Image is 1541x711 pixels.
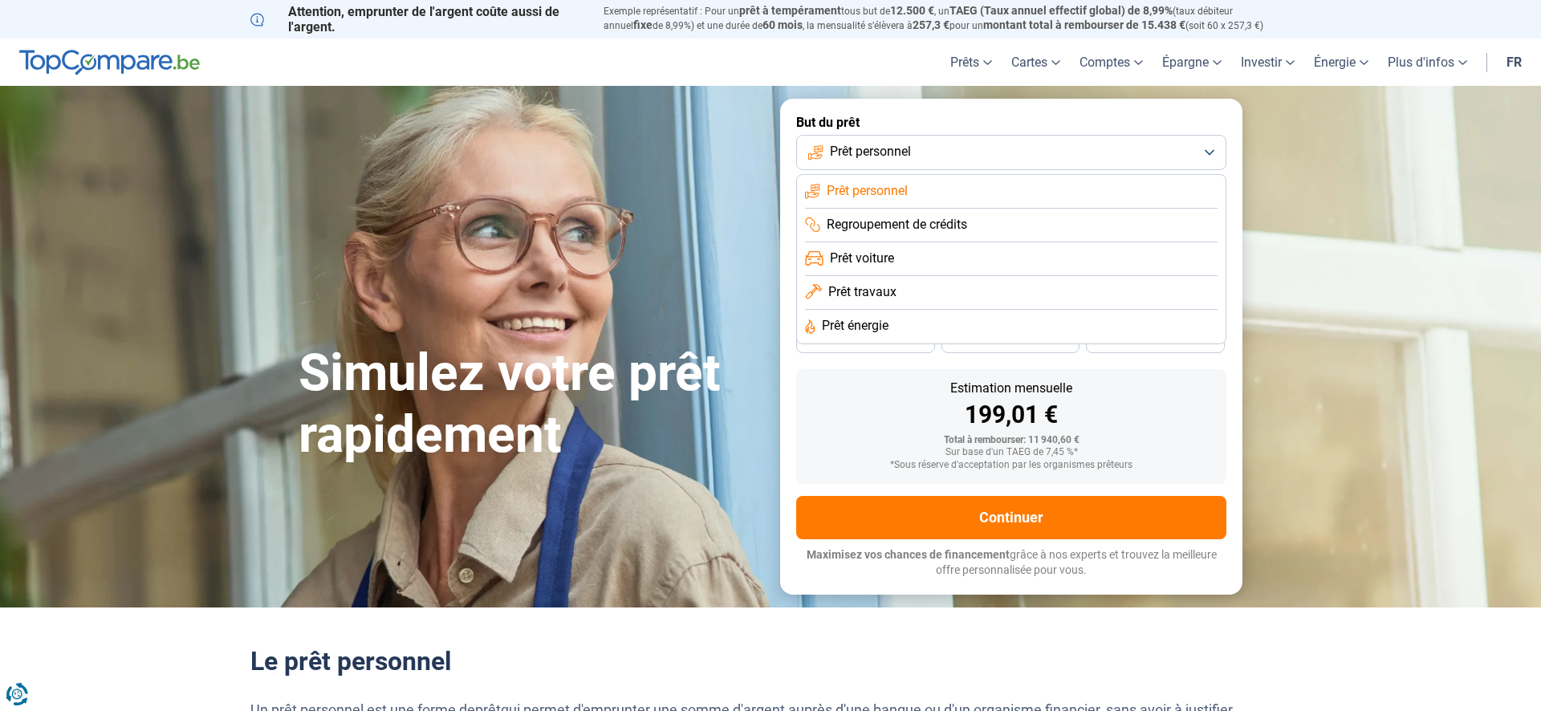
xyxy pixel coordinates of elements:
a: Énergie [1304,39,1378,86]
span: 36 mois [848,336,883,346]
a: Investir [1231,39,1304,86]
span: Prêt énergie [822,317,888,335]
span: 30 mois [993,336,1028,346]
label: But du prêt [796,115,1226,130]
span: Prêt travaux [828,283,897,301]
p: grâce à nos experts et trouvez la meilleure offre personnalisée pour vous. [796,547,1226,579]
span: 60 mois [762,18,803,31]
a: Comptes [1070,39,1153,86]
span: montant total à rembourser de 15.438 € [983,18,1185,31]
a: Plus d'infos [1378,39,1477,86]
h2: Le prêt personnel [250,646,1291,676]
span: Prêt personnel [827,182,908,200]
h1: Simulez votre prêt rapidement [299,343,761,466]
a: Cartes [1002,39,1070,86]
span: prêt à tempérament [739,4,841,17]
p: Attention, emprunter de l'argent coûte aussi de l'argent. [250,4,584,35]
span: 12.500 € [890,4,934,17]
div: Total à rembourser: 11 940,60 € [809,435,1214,446]
span: Prêt personnel [830,143,911,160]
a: fr [1497,39,1531,86]
span: 24 mois [1138,336,1173,346]
span: 257,3 € [913,18,949,31]
a: Prêts [941,39,1002,86]
div: Sur base d'un TAEG de 7,45 %* [809,447,1214,458]
img: TopCompare [19,50,200,75]
span: Prêt voiture [830,250,894,267]
button: Prêt personnel [796,135,1226,170]
span: Maximisez vos chances de financement [807,548,1010,561]
div: *Sous réserve d'acceptation par les organismes prêteurs [809,460,1214,471]
button: Continuer [796,496,1226,539]
p: Exemple représentatif : Pour un tous but de , un (taux débiteur annuel de 8,99%) et une durée de ... [604,4,1291,33]
div: Estimation mensuelle [809,382,1214,395]
a: Épargne [1153,39,1231,86]
span: Regroupement de crédits [827,216,967,234]
div: 199,01 € [809,403,1214,427]
span: fixe [633,18,653,31]
span: TAEG (Taux annuel effectif global) de 8,99% [949,4,1173,17]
